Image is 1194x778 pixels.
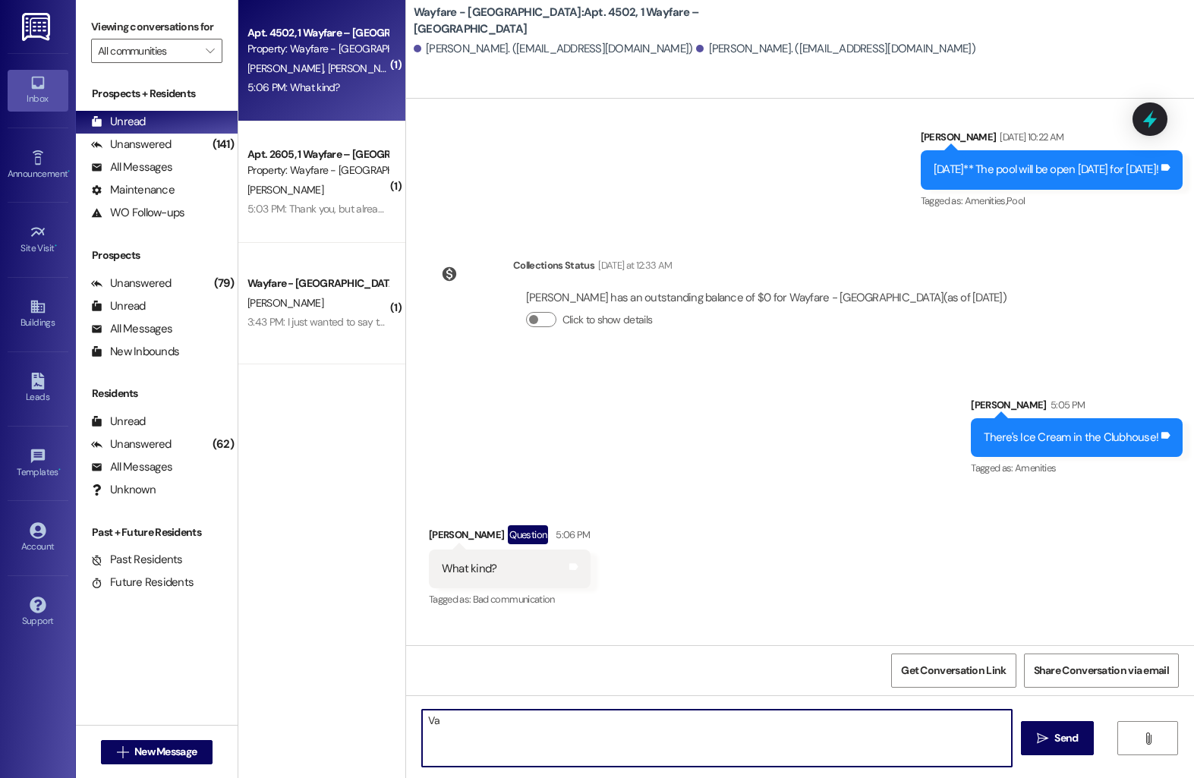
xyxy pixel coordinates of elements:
span: Amenities [1015,461,1056,474]
div: Tagged as: [971,457,1183,479]
div: Property: Wayfare - [GEOGRAPHIC_DATA] [247,162,388,178]
i:  [206,45,214,57]
span: [PERSON_NAME] [247,61,328,75]
div: Wayfare - [GEOGRAPHIC_DATA] [247,276,388,291]
div: (62) [209,433,238,456]
a: Buildings [8,294,68,335]
div: [PERSON_NAME] [971,397,1183,418]
div: 5:06 PM: What kind? [247,80,340,94]
div: Unread [91,114,146,130]
a: Site Visit • [8,219,68,260]
a: Inbox [8,70,68,111]
div: (79) [210,272,238,295]
span: Pool [1007,194,1025,207]
textarea: Va [422,710,1012,767]
div: All Messages [91,321,172,337]
span: [PERSON_NAME] [247,296,323,310]
span: Share Conversation via email [1034,663,1169,679]
div: Unknown [91,482,156,498]
div: [PERSON_NAME] has an outstanding balance of $0 for Wayfare - [GEOGRAPHIC_DATA] (as of [DATE]) [526,290,1007,306]
div: [PERSON_NAME]. ([EMAIL_ADDRESS][DOMAIN_NAME]) [696,41,975,57]
button: New Message [101,740,213,764]
a: Support [8,592,68,633]
div: Prospects + Residents [76,86,238,102]
div: All Messages [91,159,172,175]
div: There's Ice Cream in the Clubhouse! [984,430,1158,446]
i:  [1142,732,1154,745]
div: Unread [91,414,146,430]
input: All communities [98,39,198,63]
label: Click to show details [562,312,652,328]
img: ResiDesk Logo [22,13,53,41]
div: Future Residents [91,575,194,591]
div: [PERSON_NAME] [921,129,1183,150]
div: WO Follow-ups [91,205,184,221]
div: 5:03 PM: Thank you, but already have other plans. [247,202,468,216]
div: (141) [209,133,238,156]
div: [DATE]** The pool will be open [DATE] for [DATE]! [934,162,1158,178]
i:  [117,746,128,758]
div: [DATE] at 12:33 AM [594,257,672,273]
button: Get Conversation Link [891,654,1016,688]
div: Apt. 4502, 1 Wayfare – [GEOGRAPHIC_DATA] [247,25,388,41]
span: Bad communication [473,593,555,606]
div: 5:05 PM [1047,397,1085,413]
div: Past Residents [91,552,183,568]
span: Send [1054,730,1078,746]
span: • [58,465,61,475]
div: Unread [91,298,146,314]
span: • [55,241,57,251]
i:  [1037,732,1048,745]
span: • [68,166,70,177]
div: Apt. 2605, 1 Wayfare – [GEOGRAPHIC_DATA] [247,146,388,162]
span: Amenities , [965,194,1007,207]
a: Account [8,518,68,559]
div: Prospects [76,247,238,263]
div: Unanswered [91,276,172,291]
div: [PERSON_NAME] [429,525,591,550]
div: 5:06 PM [552,527,590,543]
button: Send [1021,721,1095,755]
div: Collections Status [513,257,594,273]
span: [PERSON_NAME] [247,183,323,197]
div: New Inbounds [91,344,179,360]
span: [PERSON_NAME] [327,61,403,75]
b: Wayfare - [GEOGRAPHIC_DATA]: Apt. 4502, 1 Wayfare – [GEOGRAPHIC_DATA] [414,5,717,37]
label: Viewing conversations for [91,15,222,39]
button: Share Conversation via email [1024,654,1179,688]
div: Maintenance [91,182,175,198]
a: Templates • [8,443,68,484]
span: Get Conversation Link [901,663,1006,679]
div: [DATE] 10:22 AM [996,129,1063,145]
div: Property: Wayfare - [GEOGRAPHIC_DATA] [247,41,388,57]
div: What kind? [442,561,497,577]
div: Past + Future Residents [76,524,238,540]
div: Unanswered [91,137,172,153]
div: All Messages [91,459,172,475]
div: Question [508,525,548,544]
div: Tagged as: [921,190,1183,212]
div: Unanswered [91,436,172,452]
div: Residents [76,386,238,402]
div: [PERSON_NAME]. ([EMAIL_ADDRESS][DOMAIN_NAME]) [414,41,693,57]
a: Leads [8,368,68,409]
span: New Message [134,744,197,760]
div: Tagged as: [429,588,591,610]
